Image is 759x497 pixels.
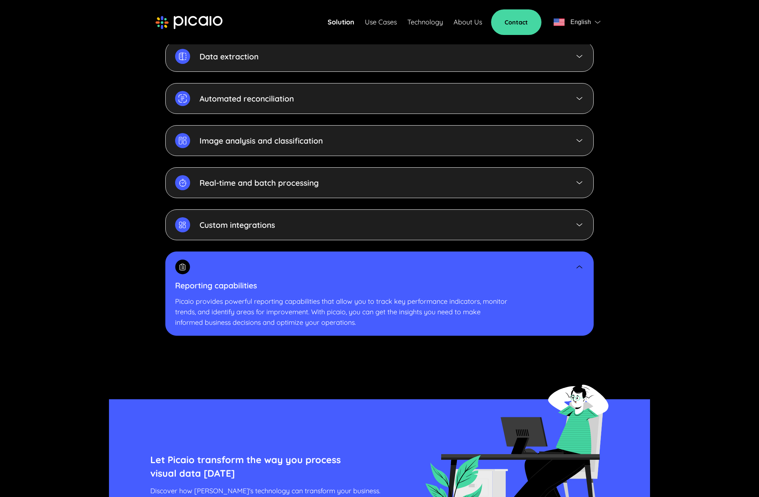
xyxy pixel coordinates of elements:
[175,175,190,190] img: func-card-img
[550,15,603,30] button: flagEnglishflag
[150,453,387,480] p: Let Picaio transform the way you process visual data [DATE]
[175,91,190,106] img: func-card-img
[328,17,354,27] a: Solution
[200,93,294,104] p: Automated reconciliation
[454,17,482,27] a: About Us
[575,220,584,229] img: func-card-arrow
[175,280,584,291] p: Reporting capabilities
[200,177,319,188] p: Real-time and batch processing
[575,94,584,103] img: func-card-arrow
[575,52,584,61] img: func-card-arrow
[365,17,397,27] a: Use Cases
[553,18,565,26] img: flag
[200,135,323,146] p: Image analysis and classification
[575,136,584,145] img: func-card-arrow
[407,17,443,27] a: Technology
[575,262,584,271] img: func-card-arrow
[595,21,600,24] img: flag
[491,9,541,35] a: Contact
[200,51,259,62] p: Data extraction
[175,133,190,148] img: func-card-img
[200,220,275,230] p: Custom integrations
[175,296,584,328] p: Picaio provides powerful reporting capabilities that allow you to track key performance indicator...
[175,217,190,232] img: func-card-img
[175,259,190,274] img: func-card-icon
[575,178,584,187] img: func-card-arrow
[156,16,222,29] img: picaio-logo
[570,17,591,27] span: English
[175,49,190,64] img: func-card-img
